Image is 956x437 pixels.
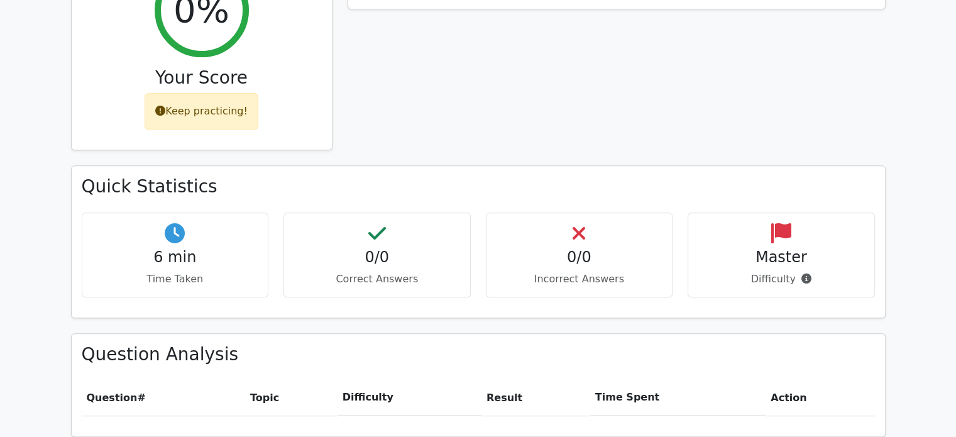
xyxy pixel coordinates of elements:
[82,380,245,416] th: #
[481,380,590,416] th: Result
[766,380,874,416] th: Action
[145,93,258,130] div: Keep practicing!
[82,176,875,197] h3: Quick Statistics
[698,272,864,287] p: Difficulty
[590,380,766,416] th: Time Spent
[698,248,864,267] h4: Master
[82,67,322,89] h3: Your Score
[338,380,481,416] th: Difficulty
[294,248,460,267] h4: 0/0
[92,272,258,287] p: Time Taken
[92,248,258,267] h4: 6 min
[87,392,138,404] span: Question
[245,380,338,416] th: Topic
[497,248,662,267] h4: 0/0
[497,272,662,287] p: Incorrect Answers
[294,272,460,287] p: Correct Answers
[82,344,875,365] h3: Question Analysis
